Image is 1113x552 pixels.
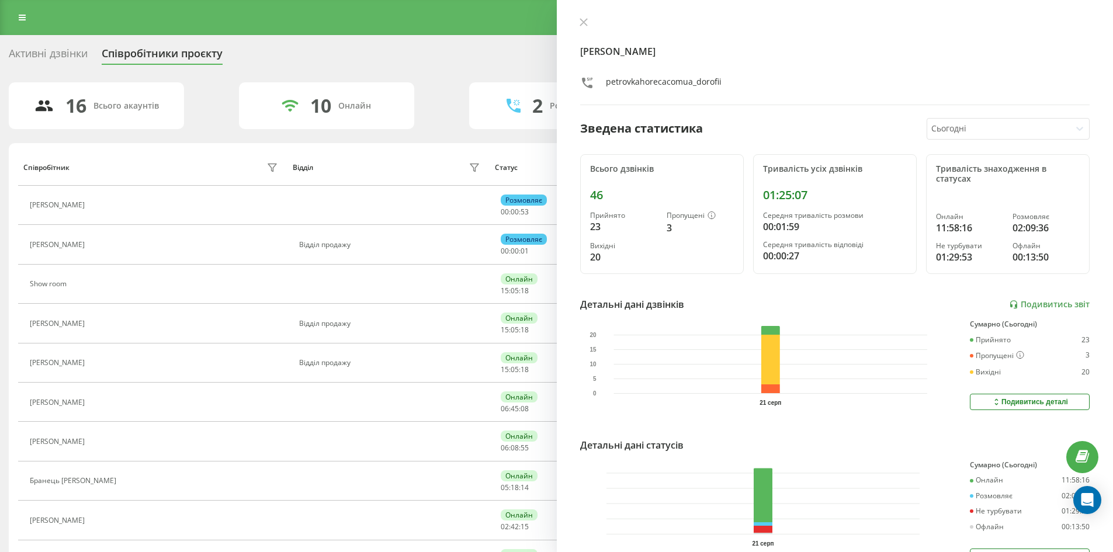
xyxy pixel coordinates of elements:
div: Зведена статистика [580,120,703,137]
div: Відділ продажу [299,320,483,328]
div: 23 [590,220,657,234]
div: Онлайн [501,470,538,481]
div: : : [501,484,529,492]
span: 08 [521,404,529,414]
div: Офлайн [970,523,1004,531]
div: Відділ продажу [299,241,483,249]
div: 00:13:50 [1062,523,1090,531]
text: 15 [590,346,597,353]
span: 18 [521,286,529,296]
span: 00 [511,207,519,217]
div: [PERSON_NAME] [30,359,88,367]
div: [PERSON_NAME] [30,241,88,249]
div: 23 [1081,336,1090,344]
div: Тривалість усіх дзвінків [763,164,907,174]
div: Онлайн [970,476,1003,484]
div: Середня тривалість розмови [763,211,907,220]
div: Всього акаунтів [93,101,159,111]
div: Онлайн [501,273,538,284]
div: Розмовляє [501,234,547,245]
div: Відділ [293,164,313,172]
div: Середня тривалість відповіді [763,241,907,249]
button: Подивитись деталі [970,394,1090,410]
div: 02:09:36 [1062,492,1090,500]
h4: [PERSON_NAME] [580,44,1090,58]
div: Онлайн [501,431,538,442]
span: 02 [501,522,509,532]
div: 46 [590,188,734,202]
div: Сумарно (Сьогодні) [970,320,1090,328]
div: [PERSON_NAME] [30,320,88,328]
div: Онлайн [338,101,371,111]
span: 42 [511,522,519,532]
span: 05 [511,325,519,335]
div: 02:09:36 [1013,221,1080,235]
span: 05 [511,364,519,374]
span: 00 [501,246,509,256]
span: 55 [521,443,529,453]
div: 3 [667,221,734,235]
div: : : [501,405,529,413]
span: 05 [501,482,509,492]
div: : : [501,326,529,334]
span: 45 [511,404,519,414]
div: Розмовляє [501,195,547,206]
div: Відділ продажу [299,359,483,367]
text: 10 [590,361,597,367]
div: 16 [65,95,86,117]
div: 11:58:16 [936,221,1003,235]
div: [PERSON_NAME] [30,438,88,446]
div: : : [501,523,529,531]
span: 18 [511,482,519,492]
div: 01:29:53 [936,250,1003,264]
div: 20 [1081,368,1090,376]
div: Детальні дані дзвінків [580,297,684,311]
span: 15 [501,286,509,296]
div: 2 [532,95,543,117]
div: Бранець [PERSON_NAME] [30,477,119,485]
span: 15 [501,325,509,335]
div: Не турбувати [936,242,1003,250]
div: : : [501,444,529,452]
span: 06 [501,443,509,453]
div: [PERSON_NAME] [30,516,88,525]
div: Подивитись деталі [991,397,1068,407]
div: Активні дзвінки [9,47,88,65]
div: Open Intercom Messenger [1073,486,1101,514]
div: Статус [495,164,518,172]
div: Пропущені [970,351,1024,360]
div: Прийнято [590,211,657,220]
div: 11:58:16 [1062,476,1090,484]
div: : : [501,287,529,295]
text: 5 [592,376,596,382]
div: Всього дзвінків [590,164,734,174]
div: Вихідні [970,368,1001,376]
div: : : [501,366,529,374]
div: 20 [590,250,657,264]
div: petrovkahorecacomua_dorofii [606,76,722,93]
div: 01:29:53 [1062,507,1090,515]
div: Вихідні [590,242,657,250]
span: 05 [511,286,519,296]
div: Show room [30,280,70,288]
span: 08 [511,443,519,453]
a: Подивитись звіт [1009,300,1090,310]
div: 00:01:59 [763,220,907,234]
text: 21 серп [760,400,781,406]
span: 15 [521,522,529,532]
div: Сумарно (Сьогодні) [970,461,1090,469]
text: 21 серп [752,540,774,547]
div: Онлайн [501,313,538,324]
text: 0 [592,390,596,397]
span: 53 [521,207,529,217]
span: 15 [501,364,509,374]
div: Онлайн [501,352,538,363]
div: : : [501,247,529,255]
div: [PERSON_NAME] [30,201,88,209]
span: 00 [511,246,519,256]
span: 18 [521,364,529,374]
div: 10 [310,95,331,117]
div: Пропущені [667,211,734,221]
div: Онлайн [936,213,1003,221]
span: 06 [501,404,509,414]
